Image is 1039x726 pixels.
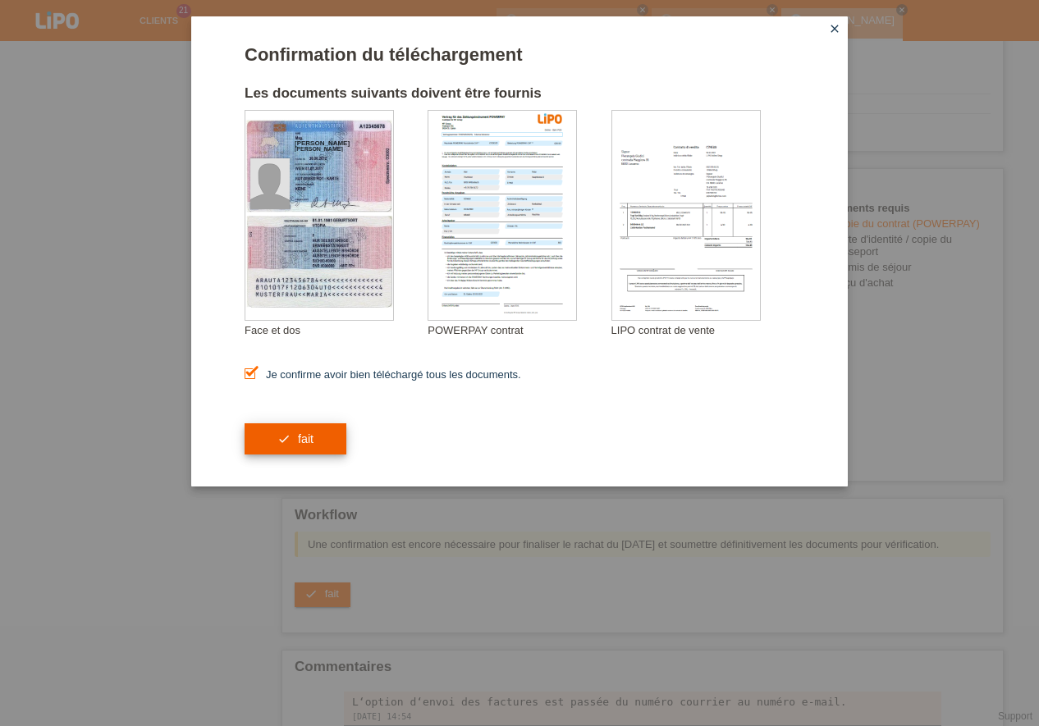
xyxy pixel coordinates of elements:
[245,368,521,381] label: Je confirme avoir bien téléchargé tous les documents.
[824,21,845,39] a: close
[245,423,346,454] button: check fait
[245,85,794,110] h2: Les documents suivants doivent être fournis
[298,432,314,445] span: fait
[611,324,794,336] div: LIPO contrat de vente
[295,146,377,152] div: [PERSON_NAME]
[428,111,576,320] img: upload_document_confirmation_type_contract_kkg_whitelabel.png
[245,111,393,320] img: upload_document_confirmation_type_id_foreign_empty.png
[295,139,377,147] div: [PERSON_NAME]
[277,432,291,445] i: check
[428,324,611,336] div: POWERPAY contrat
[245,44,794,65] h1: Confirmation du téléchargement
[250,158,290,209] img: foreign_id_photo_male.png
[612,111,760,320] img: upload_document_confirmation_type_receipt_generic.png
[245,324,428,336] div: Face et dos
[828,22,841,35] i: close
[538,113,562,124] img: 39073_print.png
